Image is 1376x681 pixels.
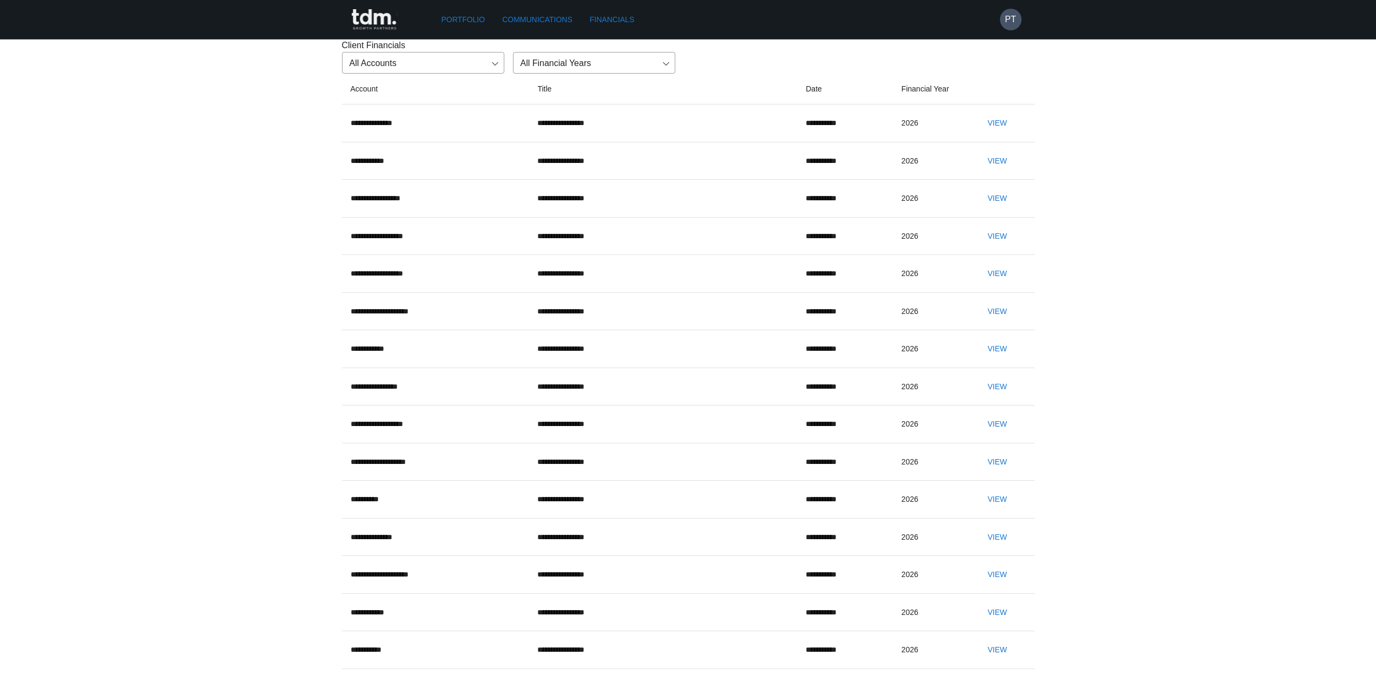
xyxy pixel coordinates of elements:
td: 2026 [893,368,971,405]
button: View [980,302,1015,322]
td: 2026 [893,180,971,218]
td: 2026 [893,292,971,330]
button: PT [1000,9,1022,30]
button: View [980,113,1015,133]
td: 2026 [893,518,971,556]
button: View [980,377,1015,397]
td: 2026 [893,593,971,631]
div: All Accounts [342,52,504,74]
div: All Financial Years [513,52,675,74]
td: 2026 [893,481,971,519]
a: Communications [498,10,577,30]
button: View [980,452,1015,472]
td: 2026 [893,142,971,180]
td: 2026 [893,255,971,293]
button: View [980,603,1015,623]
button: View [980,640,1015,660]
p: Client Financials [342,39,1035,52]
a: Portfolio [437,10,490,30]
button: View [980,565,1015,585]
td: 2026 [893,104,971,142]
button: View [980,489,1015,509]
td: 2026 [893,631,971,669]
a: Financials [585,10,638,30]
button: View [980,414,1015,434]
th: Financial Year [893,74,971,104]
h6: PT [1005,13,1016,26]
th: Account [342,74,529,104]
td: 2026 [893,405,971,443]
td: 2026 [893,330,971,368]
th: Date [797,74,893,104]
button: View [980,339,1015,359]
td: 2026 [893,217,971,255]
button: View [980,226,1015,246]
button: View [980,527,1015,547]
button: View [980,151,1015,171]
button: View [980,188,1015,208]
th: Title [529,74,797,104]
button: View [980,264,1015,284]
td: 2026 [893,443,971,481]
td: 2026 [893,556,971,594]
